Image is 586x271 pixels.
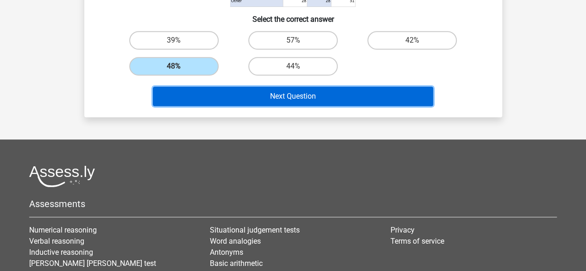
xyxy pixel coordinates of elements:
a: Terms of service [390,237,444,246]
label: 57% [248,31,338,50]
label: 42% [367,31,457,50]
a: Numerical reasoning [29,226,97,234]
a: Privacy [390,226,414,234]
a: Antonyms [210,248,243,257]
label: 44% [248,57,338,76]
h6: Select the correct answer [99,7,487,24]
a: Verbal reasoning [29,237,84,246]
a: [PERSON_NAME] [PERSON_NAME] test [29,259,156,268]
a: Word analogies [210,237,261,246]
a: Situational judgement tests [210,226,300,234]
label: 48% [129,57,219,76]
img: Assessly logo [29,165,95,187]
button: Next Question [153,87,433,106]
h5: Assessments [29,198,557,209]
a: Inductive reasoning [29,248,93,257]
label: 39% [129,31,219,50]
a: Basic arithmetic [210,259,263,268]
